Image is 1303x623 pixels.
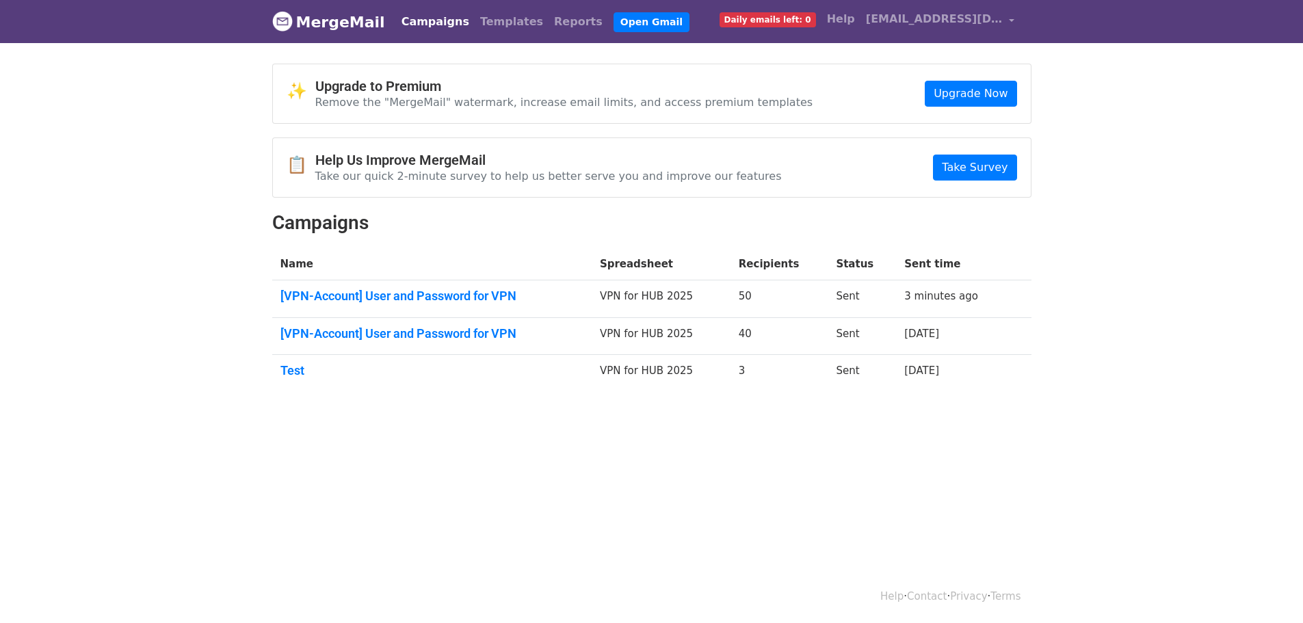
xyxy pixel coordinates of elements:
[287,155,315,175] span: 📋
[828,248,896,280] th: Status
[315,78,813,94] h4: Upgrade to Premium
[950,590,987,602] a: Privacy
[925,81,1016,107] a: Upgrade Now
[272,8,385,36] a: MergeMail
[860,5,1021,38] a: [EMAIL_ADDRESS][DOMAIN_NAME]
[896,248,1010,280] th: Sent time
[592,317,731,355] td: VPN for HUB 2025
[549,8,608,36] a: Reports
[720,12,816,27] span: Daily emails left: 0
[614,12,689,32] a: Open Gmail
[731,280,828,318] td: 50
[315,169,782,183] p: Take our quick 2-minute survey to help us better serve you and improve our features
[475,8,549,36] a: Templates
[592,355,731,392] td: VPN for HUB 2025
[315,95,813,109] p: Remove the "MergeMail" watermark, increase email limits, and access premium templates
[714,5,821,33] a: Daily emails left: 0
[272,248,592,280] th: Name
[280,289,583,304] a: [VPN-Account] User and Password for VPN
[828,317,896,355] td: Sent
[287,81,315,101] span: ✨
[904,328,939,340] a: [DATE]
[272,11,293,31] img: MergeMail logo
[866,11,1003,27] span: [EMAIL_ADDRESS][DOMAIN_NAME]
[907,590,947,602] a: Contact
[828,355,896,392] td: Sent
[592,280,731,318] td: VPN for HUB 2025
[731,317,828,355] td: 40
[904,290,978,302] a: 3 minutes ago
[828,280,896,318] td: Sent
[592,248,731,280] th: Spreadsheet
[731,248,828,280] th: Recipients
[280,363,583,378] a: Test
[880,590,904,602] a: Help
[731,355,828,392] td: 3
[990,590,1021,602] a: Terms
[272,211,1031,235] h2: Campaigns
[1235,557,1303,623] div: วิดเจ็ตการแชท
[280,326,583,341] a: [VPN-Account] User and Password for VPN
[396,8,475,36] a: Campaigns
[1235,557,1303,623] iframe: Chat Widget
[933,155,1016,181] a: Take Survey
[821,5,860,33] a: Help
[315,152,782,168] h4: Help Us Improve MergeMail
[904,364,939,377] a: [DATE]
